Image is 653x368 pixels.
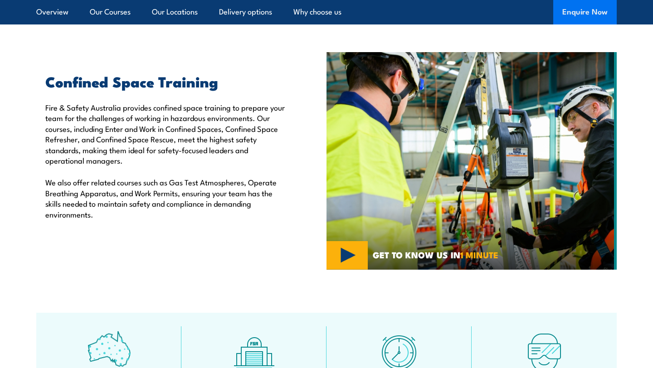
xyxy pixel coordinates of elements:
p: Fire & Safety Australia provides confined space training to prepare your team for the challenges ... [45,102,285,165]
strong: 1 MINUTE [460,248,498,261]
p: We also offer related courses such as Gas Test Atmospheres, Operate Breathing Apparatus, and Work... [45,177,285,219]
img: Confined Space Courses Australia [326,52,617,270]
h2: Confined Space Training [45,75,285,87]
span: GET TO KNOW US IN [373,251,498,259]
